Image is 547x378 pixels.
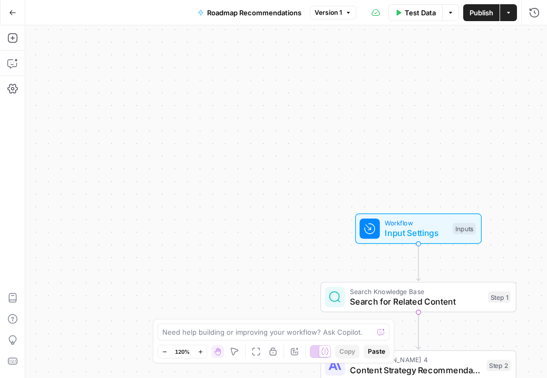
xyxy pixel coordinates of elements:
span: LLM · [PERSON_NAME] 4 [350,355,482,365]
div: WorkflowInput SettingsInputs [320,213,516,244]
g: Edge from step_1 to step_2 [416,312,420,349]
g: Edge from start to step_1 [416,244,420,281]
div: Search Knowledge BaseSearch for Related ContentStep 1 [320,282,516,313]
button: Publish [463,4,500,21]
button: Version 1 [310,6,356,20]
div: Step 2 [487,360,511,372]
div: Step 1 [488,291,511,303]
span: Workflow [385,218,447,228]
span: Version 1 [315,8,342,17]
span: Content Strategy Recommendation [350,364,482,376]
span: Roadmap Recommendations [207,7,301,18]
span: Search Knowledge Base [350,286,483,296]
button: Copy [335,345,359,358]
span: Copy [339,347,355,356]
button: Paste [364,345,389,358]
span: Test Data [405,7,436,18]
button: Test Data [388,4,442,21]
div: Inputs [453,223,476,234]
span: Paste [368,347,385,356]
span: Search for Related Content [350,295,483,308]
span: Publish [470,7,493,18]
button: Roadmap Recommendations [191,4,308,21]
span: Input Settings [385,227,447,240]
span: 120% [175,347,190,356]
